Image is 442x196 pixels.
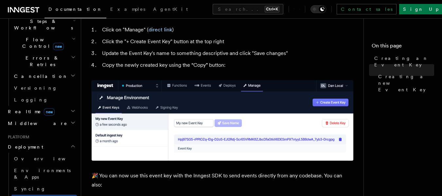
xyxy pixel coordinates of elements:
[213,4,283,14] button: Search...Ctrl+K
[378,73,434,93] span: Creating a new Event Key
[44,108,55,116] span: new
[14,97,48,102] span: Logging
[11,15,77,34] button: Steps & Workflows
[11,165,77,183] a: Environments & Apps
[11,153,77,165] a: Overview
[5,106,77,117] button: Realtimenew
[372,52,434,71] a: Creating an Event Key
[374,55,434,68] span: Creating an Event Key
[11,94,77,106] a: Logging
[11,183,77,195] a: Syncing
[100,49,353,58] li: Update the Event Key's name to something descriptive and click "Save changes"
[14,156,81,161] span: Overview
[337,4,397,14] a: Contact sales
[310,5,326,13] button: Toggle dark mode
[110,7,145,12] span: Examples
[5,141,77,153] button: Deployment
[153,7,188,12] span: AgentKit
[11,52,77,70] button: Errors & Retries
[14,85,57,91] span: Versioning
[11,70,77,82] button: Cancellation
[5,144,43,150] span: Deployment
[92,80,353,161] img: A newly created Event Key in the Inngest Cloud dashboard
[149,2,192,18] a: AgentKit
[11,73,68,80] span: Cancellation
[106,2,149,18] a: Examples
[92,171,353,189] p: 🎉 You can now use this event key with the Inngest SDK to send events directly from any codebase. ...
[11,82,77,94] a: Versioning
[53,43,64,50] span: new
[5,4,77,106] div: Inngest Functions
[376,71,434,96] a: Creating a new Event Key
[5,134,29,140] span: Platform
[265,6,279,12] kbd: Ctrl+K
[149,27,172,33] a: direct link
[100,25,353,34] li: Click on "Manage" ( )
[11,34,77,52] button: Flow Controlnew
[48,7,102,12] span: Documentation
[44,2,106,18] a: Documentation
[14,186,46,191] span: Syncing
[100,37,353,46] li: Click the "+ Create Event Key" button at the top right
[372,42,434,52] h4: On this page
[11,18,73,31] span: Steps & Workflows
[100,61,353,70] li: Copy the newly created key using the “Copy” button:
[5,117,77,129] button: Middleware
[14,168,71,180] span: Environments & Apps
[5,120,67,127] span: Middleware
[5,108,55,115] span: Realtime
[11,55,71,68] span: Errors & Retries
[11,36,72,49] span: Flow Control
